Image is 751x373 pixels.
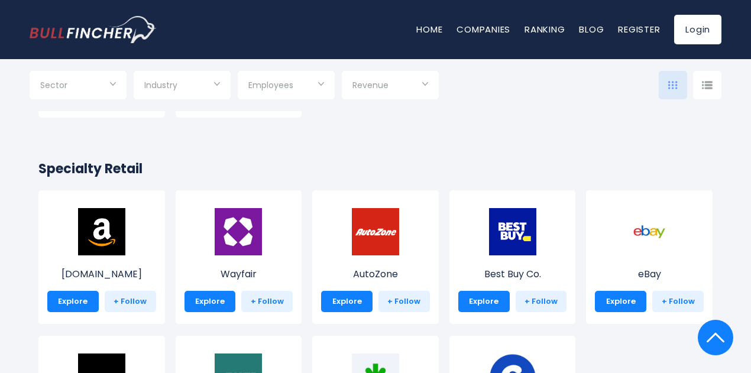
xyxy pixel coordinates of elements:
a: Explore [595,291,646,312]
a: + Follow [105,291,156,312]
a: eBay [595,231,704,281]
img: EBAY.png [626,208,673,255]
img: AZO.png [352,208,399,255]
a: Go to homepage [30,16,157,43]
a: Best Buy Co. [458,231,567,281]
img: bullfincher logo [30,16,157,43]
img: AMZN.png [78,208,125,255]
a: Explore [47,291,99,312]
a: Explore [184,291,236,312]
p: eBay [595,267,704,281]
a: Explore [321,291,373,312]
a: Blog [579,23,604,35]
span: Revenue [352,80,389,90]
a: + Follow [378,291,430,312]
a: Home [416,23,442,35]
a: Explore [458,291,510,312]
img: BBY.png [489,208,536,255]
input: Selection [40,76,116,97]
input: Selection [352,76,428,97]
a: Register [618,23,660,35]
p: Best Buy Co. [458,267,567,281]
a: Companies [457,23,510,35]
p: Wayfair [184,267,293,281]
p: AutoZone [321,267,430,281]
img: W.png [215,208,262,255]
a: + Follow [652,291,704,312]
h2: Specialty Retail [38,159,713,179]
input: Selection [144,76,220,97]
a: Ranking [525,23,565,35]
img: icon-comp-list-view.svg [702,81,713,89]
p: Amazon.com [47,267,156,281]
a: Login [674,15,721,44]
a: [DOMAIN_NAME] [47,231,156,281]
span: Sector [40,80,67,90]
a: + Follow [241,291,293,312]
a: AutoZone [321,231,430,281]
span: Industry [144,80,177,90]
span: Employees [248,80,293,90]
input: Selection [248,76,324,97]
img: icon-comp-grid.svg [668,81,678,89]
a: + Follow [516,291,567,312]
a: Wayfair [184,231,293,281]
